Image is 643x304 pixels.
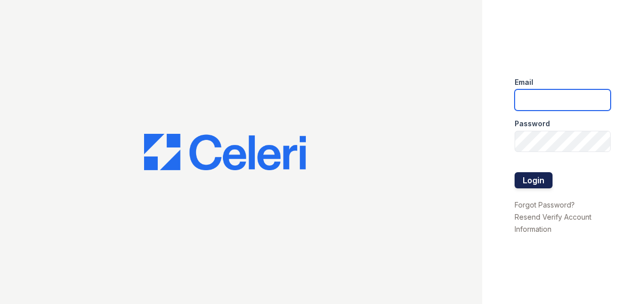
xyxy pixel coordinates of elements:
[515,119,550,129] label: Password
[144,134,306,170] img: CE_Logo_Blue-a8612792a0a2168367f1c8372b55b34899dd931a85d93a1a3d3e32e68fde9ad4.png
[515,213,591,233] a: Resend Verify Account Information
[515,77,533,87] label: Email
[515,172,553,188] button: Login
[515,200,575,209] a: Forgot Password?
